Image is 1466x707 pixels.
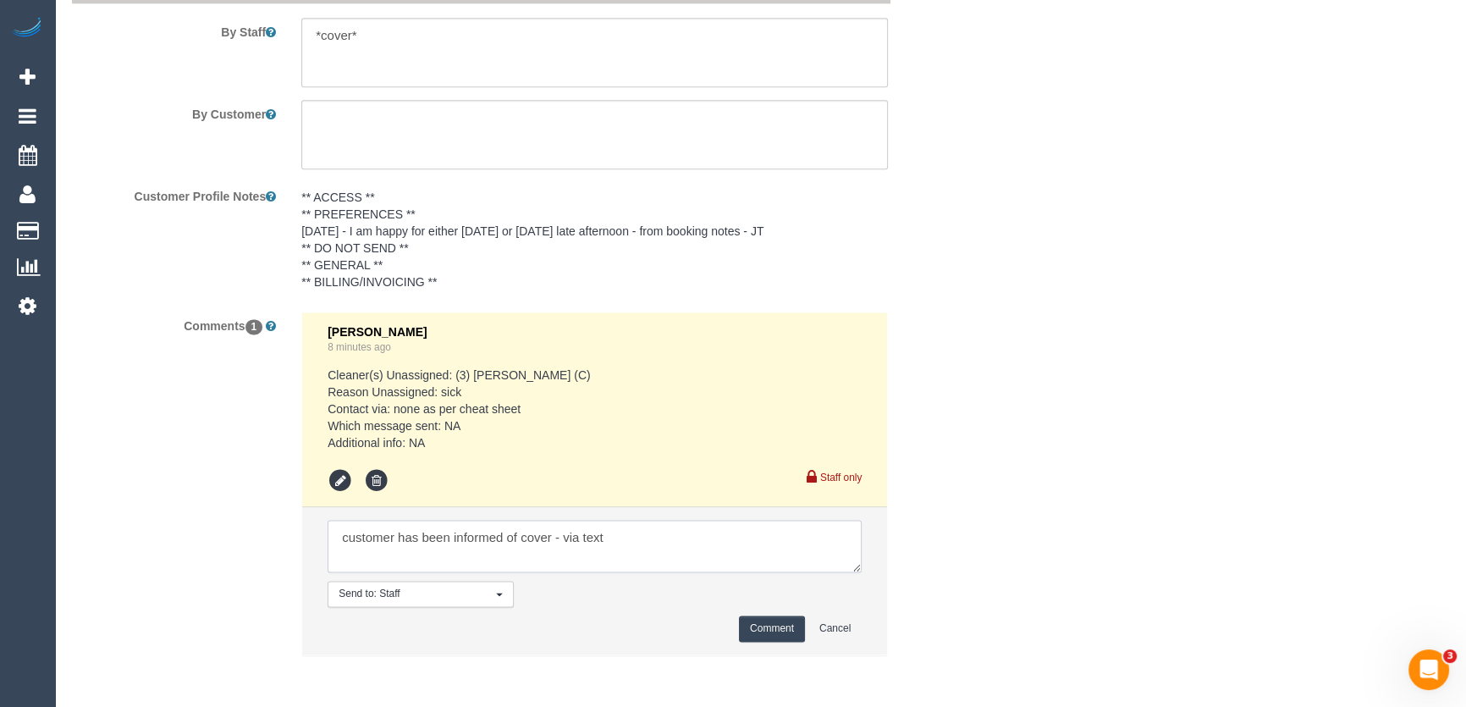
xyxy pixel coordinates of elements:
pre: Cleaner(s) Unassigned: (3) [PERSON_NAME] (C) Reason Unassigned: sick Contact via: none as per che... [328,367,862,451]
pre: ** ACCESS ** ** PREFERENCES ** [DATE] - I am happy for either [DATE] or [DATE] late afternoon - f... [301,189,888,290]
label: By Customer [59,100,289,123]
button: Cancel [808,616,862,642]
label: By Staff [59,18,289,41]
label: Comments [59,312,289,334]
label: Customer Profile Notes [59,182,289,205]
span: [PERSON_NAME] [328,325,427,339]
button: Send to: Staff [328,581,514,607]
img: Automaid Logo [10,17,44,41]
a: 8 minutes ago [328,341,391,353]
button: Comment [739,616,805,642]
span: Send to: Staff [339,587,492,601]
small: Staff only [820,472,862,483]
iframe: Intercom live chat [1408,649,1449,690]
span: 1 [245,319,263,334]
span: 3 [1443,649,1457,663]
